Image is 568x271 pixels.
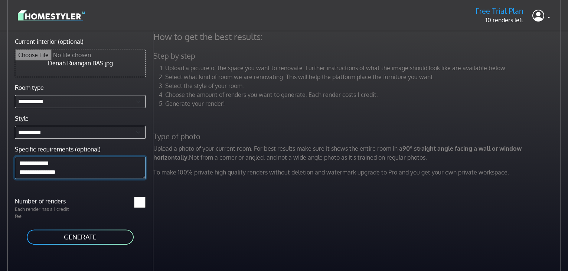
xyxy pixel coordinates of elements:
label: Current interior (optional) [15,37,84,46]
button: GENERATE [26,229,134,245]
h5: Free Trial Plan [476,6,523,16]
p: Upload a photo of your current room. For best results make sure it shows the entire room in a Not... [149,144,567,162]
h4: How to get the best results: [149,31,567,42]
li: Select the style of your room. [165,81,562,90]
label: Number of renders [10,197,80,206]
li: Select what kind of room we are renovating. This will help the platform place the furniture you w... [165,72,562,81]
p: 10 renders left [476,16,523,25]
li: Choose the amount of renders you want to generate. Each render costs 1 credit. [165,90,562,99]
li: Generate your render! [165,99,562,108]
label: Room type [15,83,44,92]
li: Upload a picture of the space you want to renovate. Further instructions of what the image should... [165,63,562,72]
p: To make 100% private high quality renders without deletion and watermark upgrade to Pro and you g... [149,168,567,177]
p: Each render has a 1 credit fee [10,206,80,220]
label: Specific requirements (optional) [15,145,101,154]
h5: Type of photo [149,132,567,141]
label: Style [15,114,29,123]
h5: Step by step [149,51,567,61]
img: logo-3de290ba35641baa71223ecac5eacb59cb85b4c7fdf211dc9aaecaaee71ea2f8.svg [18,9,85,22]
